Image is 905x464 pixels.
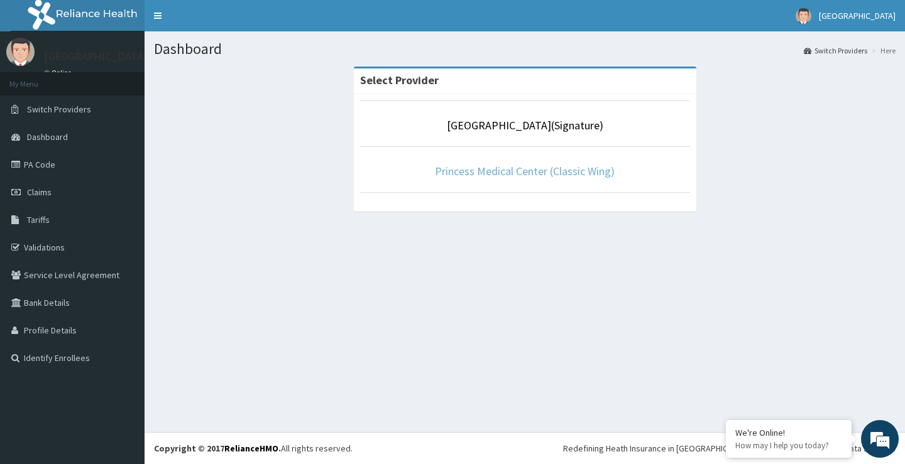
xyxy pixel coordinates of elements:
footer: All rights reserved. [145,432,905,464]
p: How may I help you today? [735,440,842,451]
a: Switch Providers [804,45,867,56]
div: We're Online! [735,427,842,438]
span: Claims [27,186,52,198]
strong: Copyright © 2017 . [154,443,281,454]
a: Online [44,68,74,77]
a: Princess Medical Center (Classic Wing) [435,164,615,178]
a: RelianceHMO [224,443,278,454]
span: Dashboard [27,131,68,143]
strong: Select Provider [360,73,439,87]
div: Redefining Heath Insurance in [GEOGRAPHIC_DATA] using Telemedicine and Data Science! [563,442,896,455]
span: Switch Providers [27,104,91,115]
span: Tariffs [27,214,50,225]
a: [GEOGRAPHIC_DATA](Signature) [447,118,603,132]
p: [GEOGRAPHIC_DATA] [44,51,148,62]
li: Here [869,45,896,56]
img: User Image [6,38,35,66]
h1: Dashboard [154,41,896,57]
span: [GEOGRAPHIC_DATA] [819,10,896,21]
img: User Image [796,8,811,24]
